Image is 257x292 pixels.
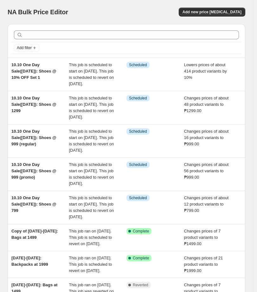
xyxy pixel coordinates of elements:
[133,282,148,288] span: Reverted
[11,96,56,113] span: 10.10 One Day Sale([DATE]): Shoes @ 1299
[184,229,221,246] span: Changes prices of 7 product variants to ₱1499.00
[179,8,245,16] button: Add new price [MEDICAL_DATA]
[133,229,149,234] span: Complete
[11,229,58,240] span: Copy of [DATE]-[DATE]: Bags at 1499
[69,195,114,219] span: This job is scheduled to start on [DATE]. This job is scheduled to revert on [DATE].
[11,62,56,80] span: 10.10 One Day Sale([DATE]): Shoes @ 10% OFF Set 1
[17,45,32,50] span: Add filter
[129,62,147,67] span: Scheduled
[129,162,147,167] span: Scheduled
[184,195,229,213] span: Changes prices of about 12 product variants to ₱799.00
[69,229,112,246] span: This job ran on [DATE]. This job is scheduled to revert on [DATE].
[129,129,147,134] span: Scheduled
[184,129,229,146] span: Changes prices of about 16 product variants to ₱999.00
[69,256,112,273] span: This job ran on [DATE]. This job is scheduled to revert on [DATE].
[11,162,56,180] span: 10.10 One Day Sale([DATE]): Shoes @ 999 (promo)
[184,256,223,273] span: Changes prices of 21 product variants to ₱1999.00
[8,9,68,16] span: NA Bulk Price Editor
[11,129,56,146] span: 10.10 One Day Sale([DATE]): Shoes @ 999 (regular)
[11,256,48,267] span: [DATE]-[DATE]: Backpacks at 1999
[69,62,114,86] span: This job is scheduled to start on [DATE]. This job is scheduled to revert on [DATE].
[129,96,147,101] span: Scheduled
[184,96,229,113] span: Changes prices of about 48 product variants to ₱1299.00
[69,162,114,186] span: This job is scheduled to start on [DATE]. This job is scheduled to revert on [DATE].
[11,195,56,213] span: 10.10 One Day Sale([DATE]): Shoes @ 799
[183,10,241,15] span: Add new price [MEDICAL_DATA]
[69,96,114,119] span: This job is scheduled to start on [DATE]. This job is scheduled to revert on [DATE].
[69,129,114,153] span: This job is scheduled to start on [DATE]. This job is scheduled to revert on [DATE].
[184,162,229,180] span: Changes prices of about 56 product variants to ₱999.00
[14,44,39,52] button: Add filter
[184,62,227,80] span: Lowers prices of about 414 product variants by 10%
[133,256,149,261] span: Complete
[129,195,147,200] span: Scheduled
